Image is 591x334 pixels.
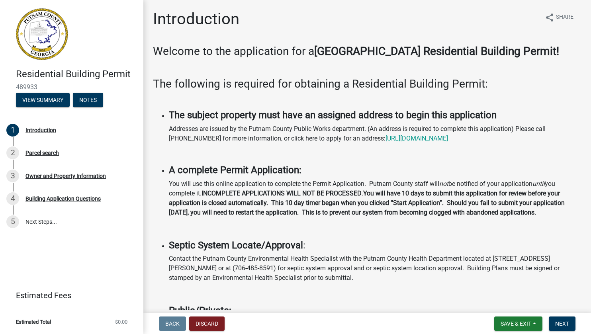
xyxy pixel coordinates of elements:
i: until [532,180,545,188]
h3: Welcome to the application for a [153,45,581,58]
i: not [439,180,448,188]
p: You will use this online application to complete the Permit Application. Putnam County staff will... [169,179,581,217]
div: 2 [6,146,19,159]
strong: A complete Permit Application: [169,164,301,176]
a: [URL][DOMAIN_NAME] [386,135,448,142]
div: 1 [6,124,19,137]
div: 4 [6,192,19,205]
div: 5 [6,215,19,228]
button: Save & Exit [494,316,542,331]
span: $0.00 [115,319,127,324]
div: Parcel search [25,150,59,156]
strong: INCOMPLETE APPLICATIONS WILL NOT BE PROCESSED [202,189,362,197]
span: Next [555,320,569,327]
span: Back [165,320,180,327]
strong: The subject property must have an assigned address to begin this application [169,109,497,121]
img: Putnam County, Georgia [16,8,68,60]
button: shareShare [538,10,580,25]
h4: Residential Building Permit [16,68,137,80]
wm-modal-confirm: Summary [16,97,70,104]
strong: Septic System Locate/Approval [169,240,303,251]
div: 3 [6,170,19,182]
p: Addresses are issued by the Putnam County Public Works department. (An address is required to com... [169,124,581,143]
div: Building Application Questions [25,196,101,201]
button: Notes [73,93,103,107]
span: Share [556,13,573,22]
i: share [545,13,554,22]
p: Contact the Putnam County Environmental Health Specialist with the Putnam County Health Departmen... [169,254,581,283]
h3: The following is required for obtaining a Residential Building Permit: [153,77,581,91]
strong: You will have 10 days to submit this application for review before your application is closed aut... [169,189,565,216]
button: View Summary [16,93,70,107]
button: Back [159,316,186,331]
span: Save & Exit [501,320,531,327]
wm-modal-confirm: Notes [73,97,103,104]
strong: [GEOGRAPHIC_DATA] Residential Building Permit! [314,45,559,58]
h4: : [169,240,581,251]
button: Discard [189,316,225,331]
h1: Introduction [153,10,239,29]
div: Owner and Property Information [25,173,106,179]
a: Estimated Fees [6,287,131,303]
span: Estimated Total [16,319,51,324]
div: Introduction [25,127,56,133]
button: Next [549,316,575,331]
strong: Public/Private: [169,305,231,316]
span: 489933 [16,83,127,91]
